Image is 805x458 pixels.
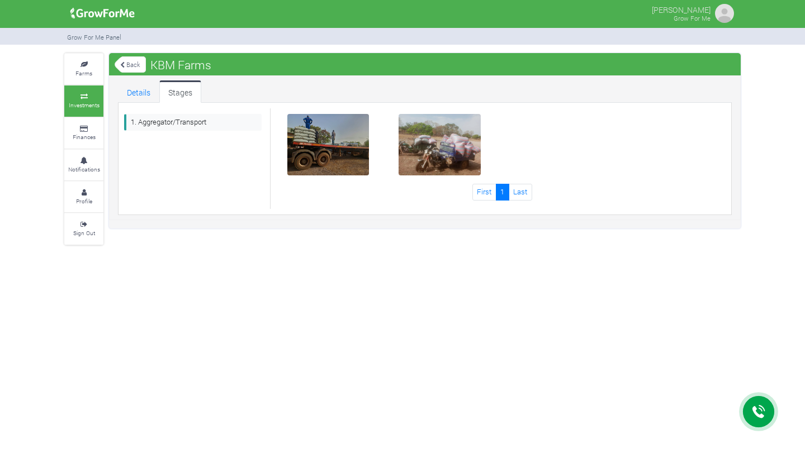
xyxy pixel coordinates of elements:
a: Stages [159,80,201,103]
span: KBM Farms [148,54,214,76]
a: Sign Out [64,213,103,244]
small: Grow For Me [674,14,711,22]
small: Investments [69,101,100,109]
a: Investments [64,85,103,116]
a: 1. Aggregator/Transport [124,114,262,130]
a: Details [118,80,159,103]
p: [PERSON_NAME] [652,2,711,16]
a: Finances [64,118,103,149]
small: Finances [73,133,96,141]
a: First [472,184,496,200]
small: Notifications [68,165,100,173]
a: 1 [496,184,509,200]
img: growforme image [67,2,139,25]
small: Sign Out [73,229,95,237]
a: Notifications [64,150,103,180]
a: Last [509,184,532,200]
a: Back [115,55,146,74]
small: Profile [76,197,92,205]
a: Farms [64,54,103,84]
small: Farms [75,69,92,77]
small: Grow For Me Panel [67,33,121,41]
a: Profile [64,182,103,212]
img: growforme image [713,2,736,25]
nav: Page Navigation [279,184,726,200]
